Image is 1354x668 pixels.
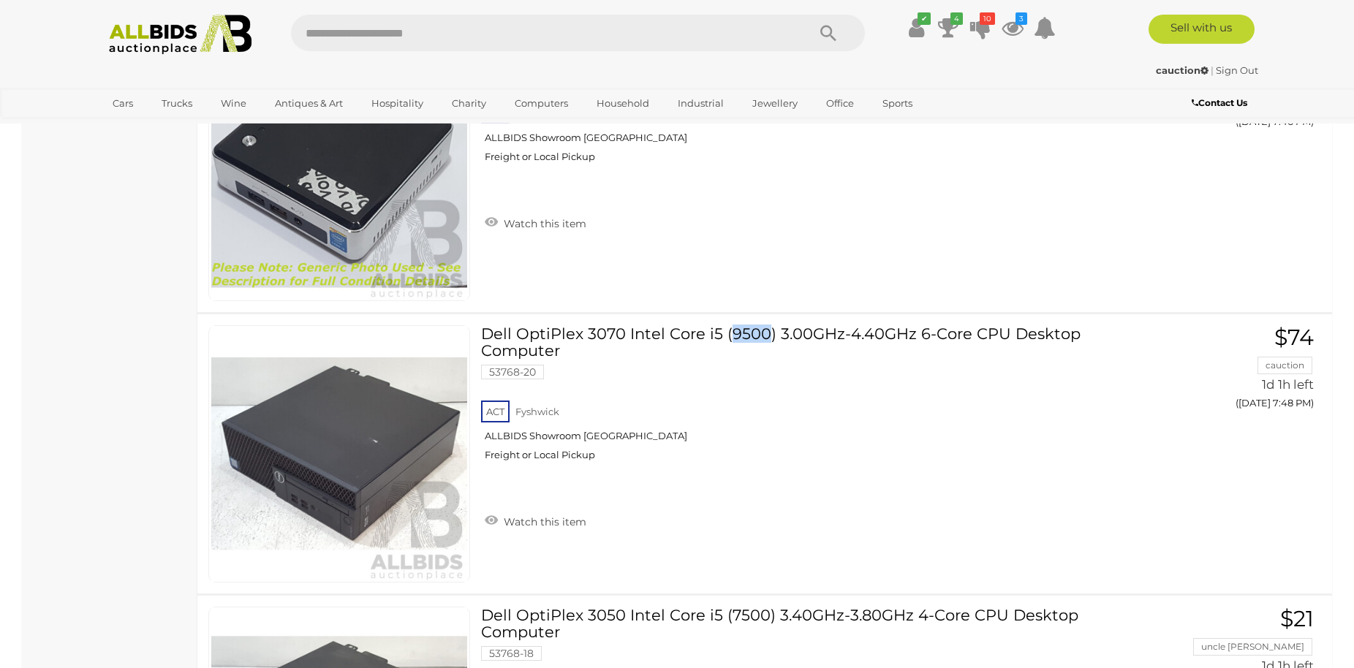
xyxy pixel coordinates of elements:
[587,91,659,115] a: Household
[211,45,467,300] img: 48545-374a.jpg
[1156,64,1209,76] strong: cauction
[873,91,922,115] a: Sports
[1192,95,1251,111] a: Contact Us
[950,12,963,25] i: 4
[1002,15,1024,41] a: 3
[743,91,807,115] a: Jewellery
[442,91,496,115] a: Charity
[1154,44,1317,135] a: $21 Syc 1d 1h left ([DATE] 7:46 PM)
[492,44,1132,174] a: Intel (NUC5i3RYK) Intel Core i3 (5010U) 2.10GHz 2-Core CPU NUC w/ Power Supply 48545-374 ACT Fysh...
[505,91,578,115] a: Computers
[1280,605,1314,632] span: $21
[492,325,1132,472] a: Dell OptiPlex 3070 Intel Core i5 (9500) 3.00GHz-4.40GHz 6-Core CPU Desktop Computer 53768-20 ACT ...
[918,12,931,25] i: ✔
[1156,64,1211,76] a: cauction
[1192,97,1247,108] b: Contact Us
[905,15,927,41] a: ✔
[362,91,433,115] a: Hospitality
[481,509,590,531] a: Watch this item
[1274,324,1314,351] span: $74
[481,211,590,233] a: Watch this item
[1154,325,1317,417] a: $74 cauction 1d 1h left ([DATE] 7:48 PM)
[817,91,863,115] a: Office
[792,15,865,51] button: Search
[1149,15,1255,44] a: Sell with us
[101,15,260,55] img: Allbids.com.au
[103,115,226,140] a: [GEOGRAPHIC_DATA]
[969,15,991,41] a: 10
[500,515,586,528] span: Watch this item
[1211,64,1214,76] span: |
[500,217,586,230] span: Watch this item
[1015,12,1027,25] i: 3
[152,91,202,115] a: Trucks
[211,91,256,115] a: Wine
[937,15,959,41] a: 4
[980,12,995,25] i: 10
[1216,64,1258,76] a: Sign Out
[103,91,143,115] a: Cars
[211,326,467,582] img: 53768-20a.jpg
[265,91,352,115] a: Antiques & Art
[668,91,733,115] a: Industrial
